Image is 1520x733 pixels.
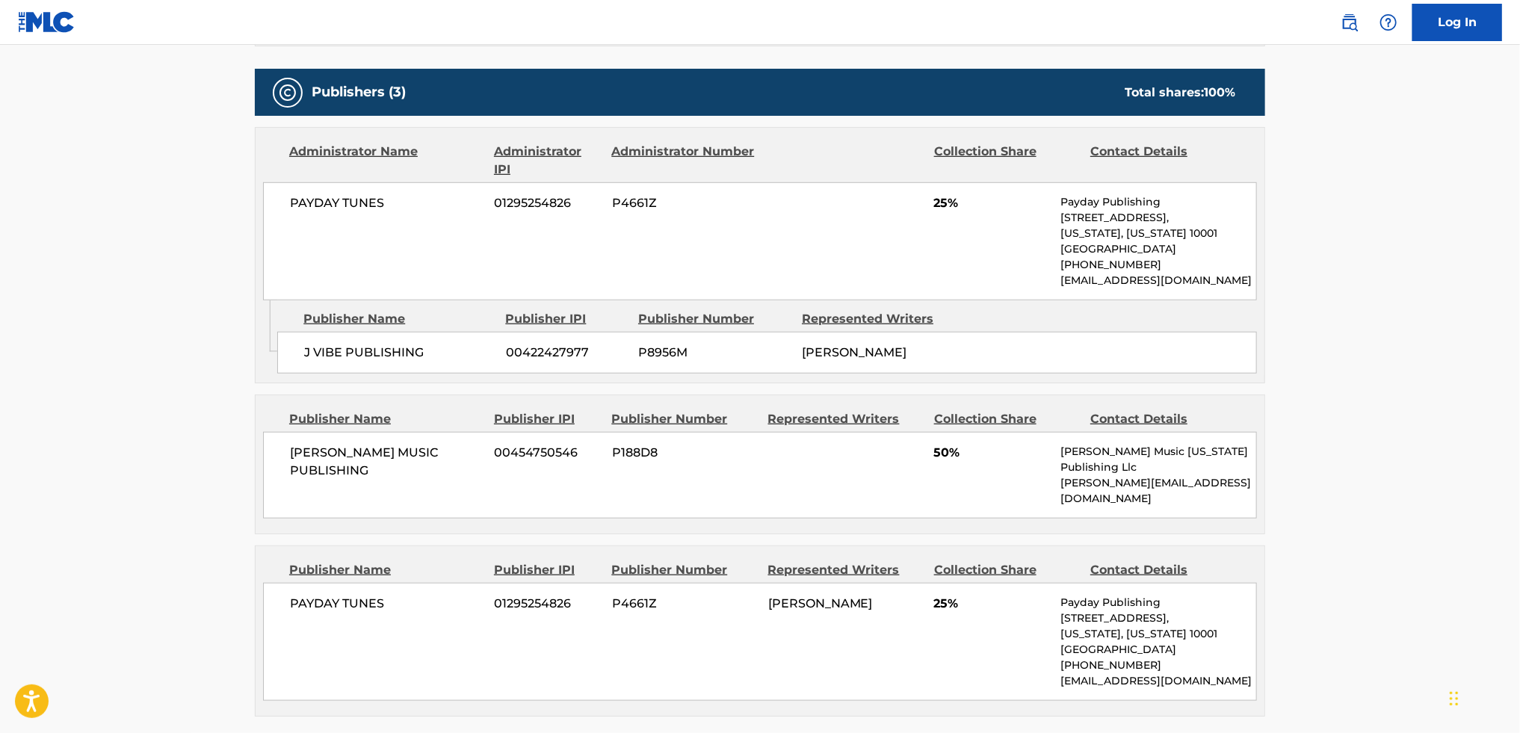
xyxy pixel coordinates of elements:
span: 25% [934,194,1050,212]
p: [GEOGRAPHIC_DATA] [1061,642,1256,658]
span: [PERSON_NAME] MUSIC PUBLISHING [290,444,484,480]
p: [EMAIL_ADDRESS][DOMAIN_NAME] [1061,673,1256,689]
span: 25% [934,595,1050,613]
div: Represented Writers [802,310,954,328]
div: Drag [1450,676,1459,721]
a: Public Search [1335,7,1365,37]
p: [GEOGRAPHIC_DATA] [1061,241,1256,257]
p: Payday Publishing [1061,194,1256,210]
img: help [1380,13,1397,31]
div: Publisher Name [289,410,483,428]
div: Publisher IPI [505,310,627,328]
span: [PERSON_NAME] [768,596,873,610]
span: 01295254826 [495,194,601,212]
span: [PERSON_NAME] [802,345,906,359]
div: Contact Details [1090,410,1235,428]
div: Contact Details [1090,561,1235,579]
img: MLC Logo [18,11,75,33]
p: [US_STATE], [US_STATE] 10001 [1061,626,1256,642]
p: Payday Publishing [1061,595,1256,610]
p: [PERSON_NAME][EMAIL_ADDRESS][DOMAIN_NAME] [1061,475,1256,507]
div: Publisher IPI [494,561,600,579]
span: J VIBE PUBLISHING [304,344,495,362]
div: Publisher Number [611,410,756,428]
div: Publisher Number [611,561,756,579]
div: Total shares: [1125,84,1235,102]
span: PAYDAY TUNES [290,595,484,613]
h5: Publishers (3) [312,84,406,101]
span: 00422427977 [506,344,627,362]
div: Represented Writers [768,561,923,579]
img: search [1341,13,1359,31]
div: Publisher Name [303,310,494,328]
div: Administrator Number [611,143,756,179]
img: Publishers [279,84,297,102]
div: Represented Writers [768,410,923,428]
div: Publisher IPI [494,410,600,428]
span: P4661Z [612,194,757,212]
span: 00454750546 [495,444,601,462]
p: [US_STATE], [US_STATE] 10001 [1061,226,1256,241]
p: [STREET_ADDRESS], [1061,210,1256,226]
div: Contact Details [1090,143,1235,179]
p: [PHONE_NUMBER] [1061,257,1256,273]
span: 100 % [1204,85,1235,99]
div: Publisher Name [289,561,483,579]
span: PAYDAY TUNES [290,194,484,212]
p: [PERSON_NAME] Music [US_STATE] Publishing Llc [1061,444,1256,475]
div: Publisher Number [638,310,791,328]
div: Collection Share [934,143,1079,179]
div: Administrator IPI [494,143,600,179]
p: [STREET_ADDRESS], [1061,610,1256,626]
div: Help [1374,7,1403,37]
iframe: Chat Widget [1445,661,1520,733]
p: [PHONE_NUMBER] [1061,658,1256,673]
div: Administrator Name [289,143,483,179]
div: Collection Share [934,410,1079,428]
p: [EMAIL_ADDRESS][DOMAIN_NAME] [1061,273,1256,288]
span: P188D8 [612,444,757,462]
span: P8956M [638,344,791,362]
span: 01295254826 [495,595,601,613]
div: Collection Share [934,561,1079,579]
span: 50% [934,444,1050,462]
a: Log In [1412,4,1502,41]
span: P4661Z [612,595,757,613]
